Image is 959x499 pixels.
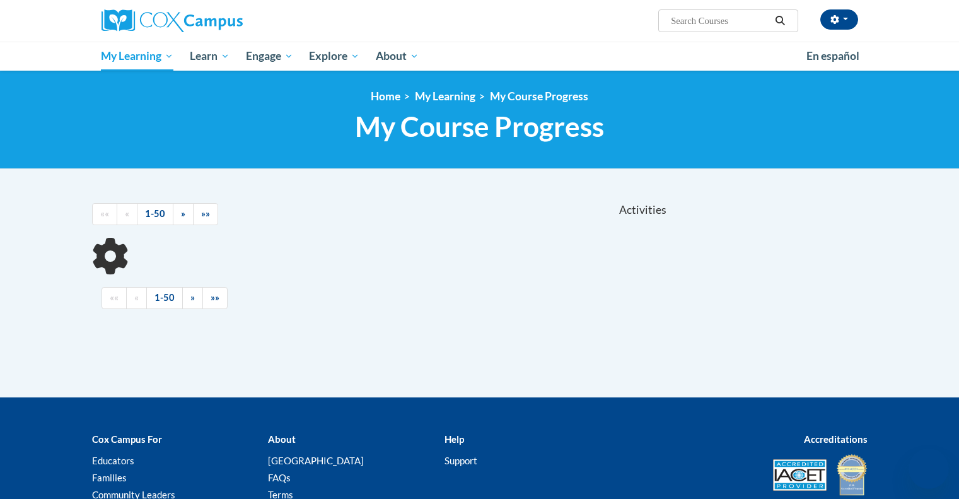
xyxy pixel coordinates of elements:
span: Learn [190,49,230,64]
a: 1-50 [137,203,173,225]
a: Learn [182,42,238,71]
a: Previous [126,287,147,309]
span: »» [201,208,210,219]
img: Cox Campus [102,9,243,32]
span: En español [806,49,859,62]
span: » [190,292,195,303]
span: « [125,208,129,219]
span: Engage [246,49,293,64]
input: Search Courses [670,13,770,28]
a: Families [92,472,127,483]
button: Search [770,13,789,28]
span: « [134,292,139,303]
a: Educators [92,455,134,466]
a: 1-50 [146,287,183,309]
a: Cox Campus [102,9,341,32]
a: Explore [301,42,368,71]
span: Activities [619,203,666,217]
span: »» [211,292,219,303]
a: Support [445,455,477,466]
a: Home [371,90,400,103]
a: Previous [117,203,137,225]
a: Engage [238,42,301,71]
b: Cox Campus For [92,433,162,445]
span: About [376,49,419,64]
a: About [368,42,427,71]
a: [GEOGRAPHIC_DATA] [268,455,364,466]
a: Begining [92,203,117,225]
span: My Learning [101,49,173,64]
a: End [193,203,218,225]
span: «« [100,208,109,219]
img: Accredited IACET® Provider [773,459,827,491]
span: My Course Progress [355,110,604,143]
a: Begining [102,287,127,309]
iframe: Button to launch messaging window [909,449,949,489]
a: FAQs [268,472,291,483]
a: En español [798,43,868,69]
span: Explore [309,49,359,64]
a: Next [173,203,194,225]
a: Next [182,287,203,309]
span: «« [110,292,119,303]
img: IDA® Accredited [836,453,868,497]
b: Help [445,433,464,445]
a: End [202,287,228,309]
a: My Course Progress [490,90,588,103]
a: My Learning [415,90,475,103]
button: Account Settings [820,9,858,30]
span: » [181,208,185,219]
b: About [268,433,296,445]
b: Accreditations [804,433,868,445]
div: Main menu [83,42,877,71]
a: My Learning [93,42,182,71]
